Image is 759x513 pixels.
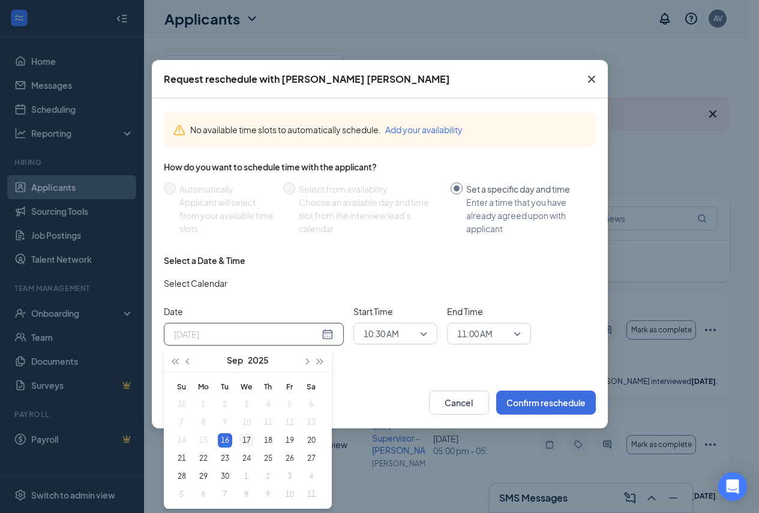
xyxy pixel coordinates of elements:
[304,469,319,484] div: 4
[279,377,301,395] th: Fr
[283,469,297,484] div: 3
[190,123,586,136] div: No available time slots to automatically schedule.
[164,73,450,86] div: Request reschedule with [PERSON_NAME] [PERSON_NAME]
[301,377,322,395] th: Sa
[218,433,232,448] div: 16
[304,487,319,502] div: 11
[214,467,236,485] td: 2025-09-30
[301,467,322,485] td: 2025-10-04
[214,431,236,449] td: 2025-09-16
[261,487,275,502] div: 9
[279,467,301,485] td: 2025-10-03
[171,467,193,485] td: 2025-09-28
[279,431,301,449] td: 2025-09-19
[164,161,596,173] div: How do you want to schedule time with the applicant?
[236,485,257,503] td: 2025-10-08
[175,469,189,484] div: 28
[193,449,214,467] td: 2025-09-22
[173,124,185,136] svg: Warning
[457,325,493,343] span: 11:00 AM
[239,451,254,466] div: 24
[218,469,232,484] div: 30
[257,449,279,467] td: 2025-09-25
[279,485,301,503] td: 2025-10-10
[301,431,322,449] td: 2025-09-20
[171,377,193,395] th: Su
[193,377,214,395] th: Mo
[193,467,214,485] td: 2025-09-29
[179,182,274,196] div: Automatically
[299,196,441,235] div: Choose an available day and time slot from the interview lead’s calendar
[227,348,243,372] button: Sep
[261,469,275,484] div: 2
[261,451,275,466] div: 25
[164,305,344,318] span: Date
[164,254,245,266] div: Select a Date & Time
[236,377,257,395] th: We
[193,485,214,503] td: 2025-10-06
[364,325,399,343] span: 10:30 AM
[236,467,257,485] td: 2025-10-01
[447,305,531,318] span: End Time
[257,377,279,395] th: Th
[164,277,227,290] span: Select Calendar
[283,451,297,466] div: 26
[175,451,189,466] div: 21
[171,449,193,467] td: 2025-09-21
[218,451,232,466] div: 23
[353,305,437,318] span: Start Time
[496,391,596,415] button: Confirm reschedule
[196,469,211,484] div: 29
[175,487,189,502] div: 5
[236,449,257,467] td: 2025-09-24
[214,377,236,395] th: Tu
[301,449,322,467] td: 2025-09-27
[283,487,297,502] div: 10
[304,451,319,466] div: 27
[301,485,322,503] td: 2025-10-11
[718,472,747,501] div: Open Intercom Messenger
[236,431,257,449] td: 2025-09-17
[171,485,193,503] td: 2025-10-05
[279,449,301,467] td: 2025-09-26
[257,467,279,485] td: 2025-10-02
[179,196,274,235] div: Applicant will select from your available time slots
[261,433,275,448] div: 18
[239,433,254,448] div: 17
[214,449,236,467] td: 2025-09-23
[429,391,489,415] button: Cancel
[218,487,232,502] div: 7
[239,469,254,484] div: 1
[575,60,608,98] button: Close
[299,182,441,196] div: Select from availability
[214,485,236,503] td: 2025-10-07
[584,72,599,86] svg: Cross
[239,487,254,502] div: 8
[304,433,319,448] div: 20
[248,348,269,372] button: 2025
[196,487,211,502] div: 6
[466,182,586,196] div: Set a specific day and time
[196,451,211,466] div: 22
[174,328,319,341] input: Sep 16, 2025
[385,123,463,136] button: Add your availability
[466,196,586,235] div: Enter a time that you have already agreed upon with applicant
[283,433,297,448] div: 19
[257,485,279,503] td: 2025-10-09
[257,431,279,449] td: 2025-09-18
